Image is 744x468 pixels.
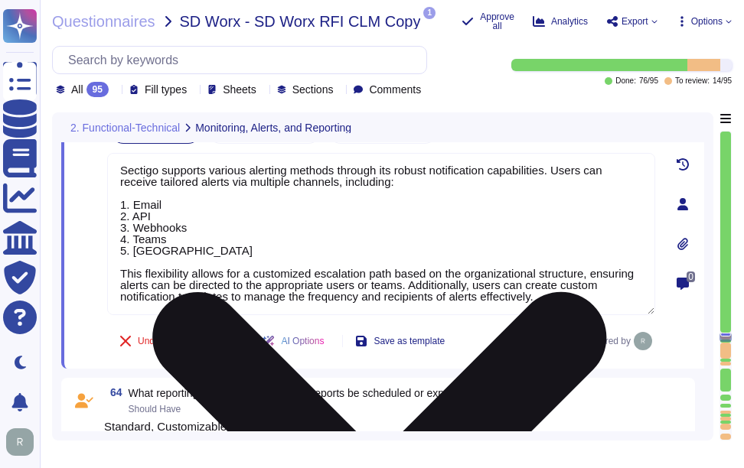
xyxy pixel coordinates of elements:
textarea: Sectigo supports various alerting methods through its robust notification capabilities. Users can... [107,153,655,315]
span: 64 [104,387,122,398]
span: 76 / 95 [639,77,658,85]
span: Comments [369,84,421,95]
span: Monitoring, Alerts, and Reporting [195,122,351,133]
span: Sheets [223,84,256,95]
span: Options [691,17,723,26]
span: Fill types [145,84,187,95]
img: user [6,428,34,456]
span: SD Worx - SD Worx RFI CLM Copy [180,14,421,29]
img: user [634,332,652,350]
button: Analytics [533,15,588,28]
input: Search by keywords [60,47,426,73]
span: Approve all [480,12,514,31]
button: user [3,425,44,459]
span: To review: [675,77,710,85]
span: 14 / 95 [713,77,732,85]
div: 95 [86,82,109,97]
span: All [71,84,83,95]
span: 0 [687,271,695,282]
span: Sections [292,84,334,95]
span: Export [622,17,648,26]
span: Questionnaires [52,14,155,29]
span: 1 [423,7,436,19]
span: Done: [615,77,636,85]
button: Approve all [462,12,514,31]
span: Analytics [551,17,588,26]
span: 2. Functional-Technical [70,122,180,133]
span: Standard, Customizable, Not Available [104,420,300,433]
